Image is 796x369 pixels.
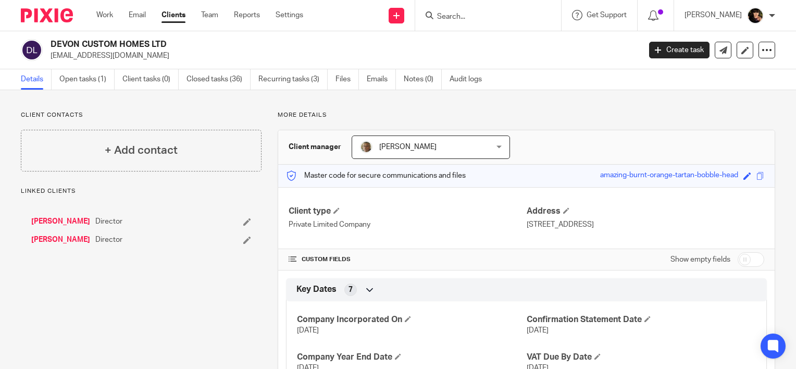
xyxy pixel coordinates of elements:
a: Open tasks (1) [59,69,115,90]
p: More details [278,111,775,119]
a: [PERSON_NAME] [31,235,90,245]
h4: Company Year End Date [297,352,526,363]
a: Clients [161,10,185,20]
span: [DATE] [297,327,319,334]
h3: Client manager [289,142,341,152]
span: [DATE] [527,327,549,334]
span: Key Dates [296,284,337,295]
p: [EMAIL_ADDRESS][DOMAIN_NAME] [51,51,633,61]
h4: CUSTOM FIELDS [289,255,526,264]
a: Recurring tasks (3) [258,69,328,90]
a: Team [201,10,218,20]
p: [STREET_ADDRESS] [527,219,764,230]
h4: Company Incorporated On [297,314,526,325]
a: Client tasks (0) [122,69,179,90]
span: Director [95,235,122,245]
span: Get Support [587,11,627,19]
img: svg%3E [21,39,43,61]
a: Files [335,69,359,90]
h2: DEVON CUSTOM HOMES LTD [51,39,517,50]
h4: Client type [289,206,526,217]
a: Work [96,10,113,20]
p: Linked clients [21,187,262,195]
h4: + Add contact [105,142,178,158]
p: [PERSON_NAME] [685,10,742,20]
a: Closed tasks (36) [186,69,251,90]
h4: Address [527,206,764,217]
p: Master code for secure communications and files [286,170,466,181]
a: Notes (0) [404,69,442,90]
input: Search [436,13,530,22]
p: Private Limited Company [289,219,526,230]
a: Audit logs [450,69,490,90]
label: Show empty fields [670,254,730,265]
span: Director [95,216,122,227]
p: Client contacts [21,111,262,119]
span: 7 [349,285,353,295]
span: [PERSON_NAME] [379,143,437,151]
img: 20210723_200136.jpg [747,7,764,24]
a: Emails [367,69,396,90]
a: Details [21,69,52,90]
a: Settings [276,10,303,20]
h4: Confirmation Statement Date [527,314,756,325]
img: Pixie [21,8,73,22]
a: Email [129,10,146,20]
h4: VAT Due By Date [527,352,756,363]
a: [PERSON_NAME] [31,216,90,227]
div: amazing-burnt-orange-tartan-bobble-head [600,170,738,182]
img: profile%20pic%204.JPG [360,141,372,153]
a: Reports [234,10,260,20]
a: Create task [649,42,710,58]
